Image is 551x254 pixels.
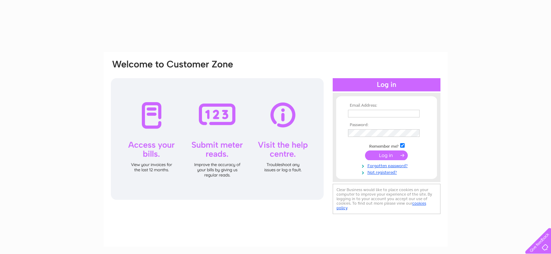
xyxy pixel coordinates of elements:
th: Password: [346,123,427,128]
input: Submit [365,150,408,160]
a: Forgotten password? [348,162,427,169]
a: cookies policy [337,201,426,210]
div: Clear Business would like to place cookies on your computer to improve your experience of the sit... [333,184,440,214]
a: Not registered? [348,169,427,175]
td: Remember me? [346,142,427,149]
th: Email Address: [346,103,427,108]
